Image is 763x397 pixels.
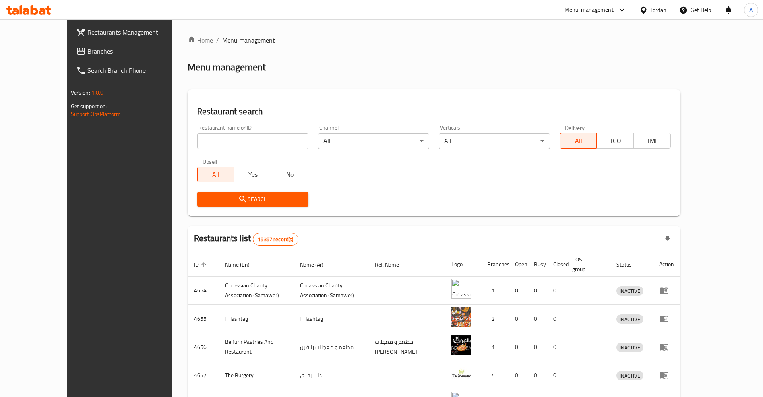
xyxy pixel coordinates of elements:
th: Open [509,252,528,277]
td: 0 [509,361,528,389]
div: All [439,133,550,149]
td: 0 [547,361,566,389]
span: No [275,169,305,180]
span: Name (Ar) [300,260,334,269]
div: All [318,133,429,149]
td: 0 [509,333,528,361]
td: ​Circassian ​Charity ​Association​ (Samawer) [294,277,369,305]
td: 1 [481,333,509,361]
h2: Restaurants list [194,232,299,246]
span: INACTIVE [616,343,643,352]
span: TGO [600,135,631,147]
button: TMP [633,133,671,149]
h2: Restaurant search [197,106,671,118]
label: Upsell [203,159,217,164]
span: Get support on: [71,101,107,111]
button: No [271,167,308,182]
button: All [197,167,234,182]
a: Restaurants Management [70,23,194,42]
span: Ref. Name [375,260,409,269]
td: 0 [528,305,547,333]
span: Restaurants Management [87,27,188,37]
button: All [560,133,597,149]
td: The Burgery [219,361,294,389]
span: ID [194,260,209,269]
span: 1.0.0 [91,87,104,98]
span: Branches [87,46,188,56]
td: 2 [481,305,509,333]
td: ​Circassian ​Charity ​Association​ (Samawer) [219,277,294,305]
td: 4657 [188,361,219,389]
h2: Menu management [188,61,266,74]
span: 15357 record(s) [253,236,298,243]
td: 4656 [188,333,219,361]
a: Search Branch Phone [70,61,194,80]
span: A [749,6,753,14]
td: #Hashtag [219,305,294,333]
td: مطعم و معجنات [PERSON_NAME] [368,333,445,361]
div: Menu-management [565,5,614,15]
div: Menu [659,314,674,323]
a: Branches [70,42,194,61]
img: The Burgery [451,364,471,383]
span: INACTIVE [616,315,643,324]
td: 4655 [188,305,219,333]
span: All [201,169,231,180]
span: Version: [71,87,90,98]
div: Menu [659,370,674,380]
td: 0 [547,277,566,305]
span: Menu management [222,35,275,45]
span: TMP [637,135,668,147]
a: Home [188,35,213,45]
span: Status [616,260,642,269]
th: Logo [445,252,481,277]
img: Belfurn Pastries And Restaurant [451,335,471,355]
img: #Hashtag [451,307,471,327]
span: INACTIVE [616,371,643,380]
td: 0 [528,277,547,305]
span: All [563,135,594,147]
td: 4 [481,361,509,389]
img: ​Circassian ​Charity ​Association​ (Samawer) [451,279,471,299]
td: 0 [528,361,547,389]
div: Menu [659,342,674,352]
td: 0 [547,333,566,361]
a: Support.OpsPlatform [71,109,121,119]
button: TGO [596,133,634,149]
div: Total records count [253,233,298,246]
div: INACTIVE [616,314,643,324]
li: / [216,35,219,45]
td: #Hashtag [294,305,369,333]
th: Branches [481,252,509,277]
th: Busy [528,252,547,277]
div: INACTIVE [616,286,643,296]
span: INACTIVE [616,287,643,296]
td: 1 [481,277,509,305]
div: Jordan [651,6,666,14]
div: Export file [658,230,677,249]
span: POS group [572,255,601,274]
td: مطعم و معجنات بالفرن [294,333,369,361]
span: Search Branch Phone [87,66,188,75]
td: ذا بيرجري [294,361,369,389]
th: Closed [547,252,566,277]
td: 4654 [188,277,219,305]
span: Yes [238,169,268,180]
td: Belfurn Pastries And Restaurant [219,333,294,361]
label: Delivery [565,125,585,130]
nav: breadcrumb [188,35,681,45]
span: Name (En) [225,260,260,269]
td: 0 [509,277,528,305]
input: Search for restaurant name or ID.. [197,133,308,149]
button: Yes [234,167,271,182]
div: Menu [659,286,674,295]
td: 0 [547,305,566,333]
td: 0 [528,333,547,361]
th: Action [653,252,680,277]
td: 0 [509,305,528,333]
span: Search [203,194,302,204]
button: Search [197,192,308,207]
